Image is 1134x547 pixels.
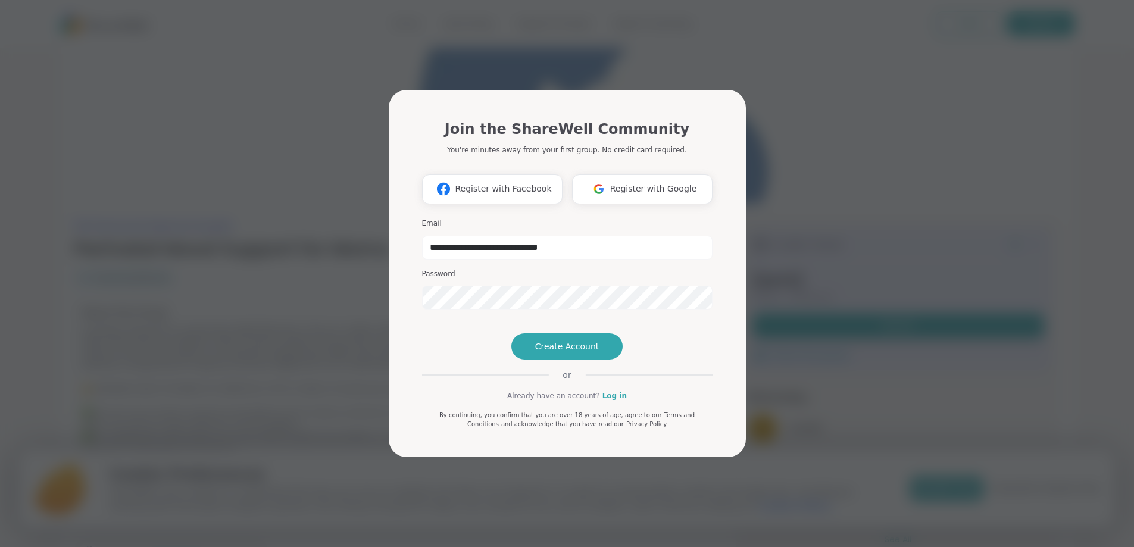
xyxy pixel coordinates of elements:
span: By continuing, you confirm that you are over 18 years of age, agree to our [439,412,662,418]
button: Create Account [511,333,623,360]
button: Register with Google [572,174,713,204]
a: Log in [602,390,627,401]
a: Privacy Policy [626,421,667,427]
img: ShareWell Logomark [432,178,455,200]
h3: Password [422,269,713,279]
span: Create Account [535,340,599,352]
span: or [548,369,585,381]
p: You're minutes away from your first group. No credit card required. [447,145,686,155]
span: Register with Google [610,183,697,195]
span: and acknowledge that you have read our [501,421,624,427]
span: Already have an account? [507,390,600,401]
h3: Email [422,218,713,229]
img: ShareWell Logomark [588,178,610,200]
span: Register with Facebook [455,183,551,195]
button: Register with Facebook [422,174,563,204]
h1: Join the ShareWell Community [445,118,689,140]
